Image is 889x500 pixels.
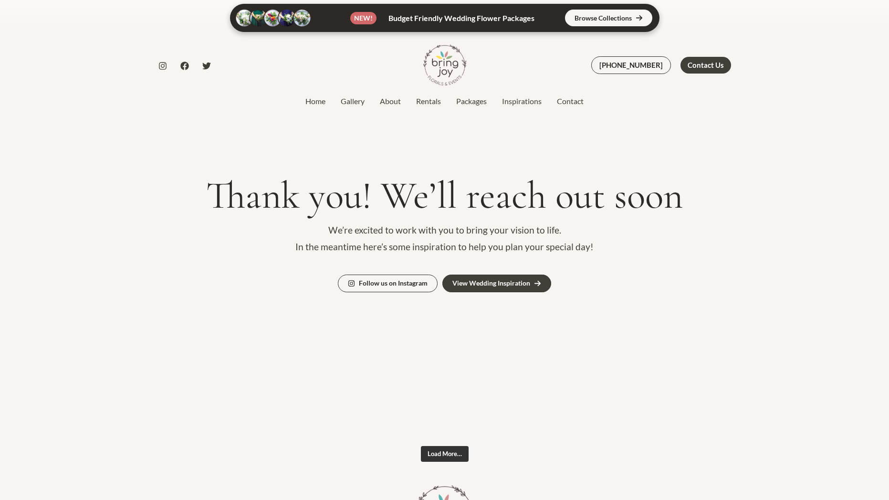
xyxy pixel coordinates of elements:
[428,450,462,457] span: Load More…
[180,62,189,70] a: Facebook
[202,62,211,70] a: Twitter
[158,175,731,217] h1: Thank you! We’ll reach out soon
[372,96,408,107] a: About
[158,62,167,70] a: Instagram
[408,96,449,107] a: Rentals
[549,96,591,107] a: Contact
[298,96,333,107] a: Home
[338,275,438,292] a: Follow us on Instagram
[359,280,428,287] div: Follow us on Instagram
[591,56,671,74] a: [PHONE_NUMBER]
[423,43,466,86] img: Bring Joy
[442,275,551,292] a: View Wedding Inspiration
[452,280,530,287] div: View Wedding Inspiration
[680,57,731,74] a: Contact Us
[333,96,372,107] a: Gallery
[158,222,731,255] p: We’re excited to work with you to bring your vision to life. In the meantime here’s some inspirat...
[449,96,494,107] a: Packages
[494,96,549,107] a: Inspirations
[298,94,591,108] nav: Site Navigation
[421,446,469,462] button: Load More…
